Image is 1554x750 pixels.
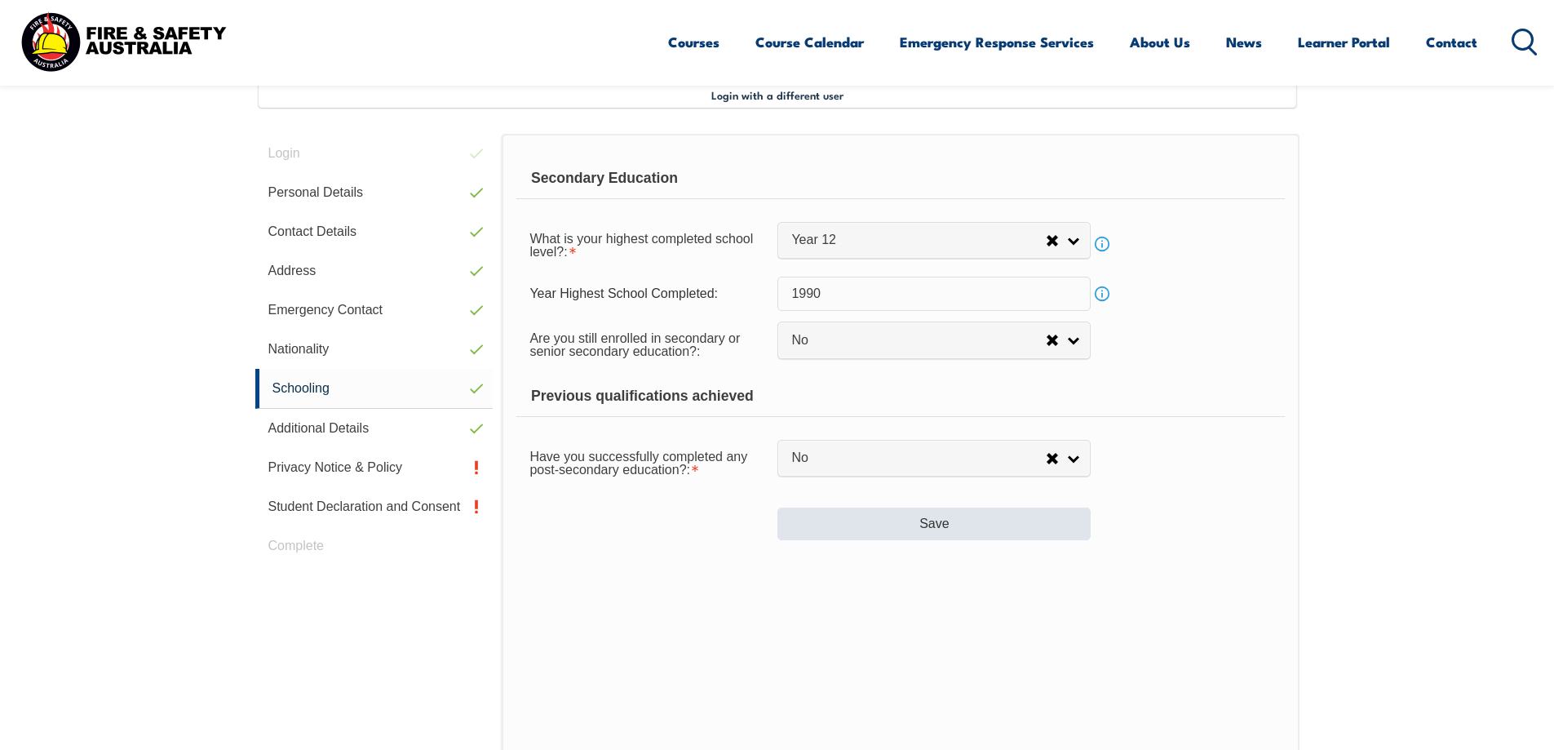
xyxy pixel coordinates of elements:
[777,277,1091,311] input: YYYY
[1226,20,1262,64] a: News
[255,212,494,251] a: Contact Details
[1091,233,1113,255] a: Info
[777,508,1091,540] button: Save
[900,20,1094,64] a: Emergency Response Services
[529,232,753,259] span: What is your highest completed school level?:
[1130,20,1190,64] a: About Us
[255,448,494,487] a: Privacy Notice & Policy
[668,20,719,64] a: Courses
[711,88,843,101] span: Login with a different user
[516,158,1284,199] div: Secondary Education
[529,450,747,477] span: Have you successfully completed any post-secondary education?:
[255,409,494,448] a: Additional Details
[791,332,1046,349] span: No
[255,251,494,291] a: Address
[516,278,777,309] div: Year Highest School Completed:
[255,291,494,330] a: Emergency Contact
[1091,282,1113,305] a: Info
[1426,20,1477,64] a: Contact
[255,487,494,526] a: Student Declaration and Consent
[255,173,494,212] a: Personal Details
[791,450,1046,467] span: No
[516,376,1284,417] div: Previous qualifications achieved
[255,330,494,369] a: Nationality
[1298,20,1390,64] a: Learner Portal
[755,20,864,64] a: Course Calendar
[516,221,777,267] div: What is your highest completed school level? is required.
[516,439,777,485] div: Have you successfully completed any post-secondary education? is required.
[529,331,740,358] span: Are you still enrolled in secondary or senior secondary education?:
[791,232,1046,249] span: Year 12
[255,369,494,409] a: Schooling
